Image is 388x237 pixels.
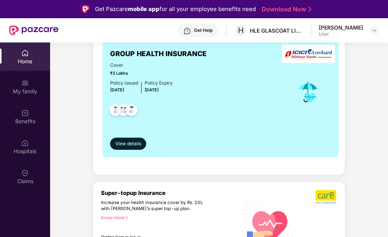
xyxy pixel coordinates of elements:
[282,45,335,63] img: insurerLogo
[110,70,173,77] span: ₹3 Lakhs
[194,27,213,33] div: Get Help
[125,216,129,220] span: right
[95,5,256,14] div: Get Pazcare for all your employee benefits need
[183,27,191,35] img: svg+xml;base64,PHN2ZyBpZD0iSGVscC0zMngzMiIgeG1sbnM9Imh0dHA6Ly93d3cudzMub3JnLzIwMDAvc3ZnIiB3aWR0aD...
[9,25,58,35] img: New Pazcare Logo
[101,200,206,212] div: Increase your health insurance cover by Rs. 20L with [PERSON_NAME]’s super top-up plan.
[101,190,239,196] div: Super-topup Insurance
[128,5,159,13] strong: mobile app
[371,27,377,33] img: svg+xml;base64,PHN2ZyBpZD0iRHJvcGRvd24tMzJ4MzIiIHhtbG5zPSJodHRwOi8vd3d3LnczLm9yZy8yMDAwL3N2ZyIgd2...
[145,87,159,93] span: [DATE]
[21,139,29,147] img: svg+xml;base64,PHN2ZyBpZD0iSG9zcGl0YWxzIiB4bWxucz0iaHR0cDovL3d3dy53My5vcmcvMjAwMC9zdmciIHdpZHRoPS...
[110,80,138,87] div: Policy issued
[110,49,207,59] span: GROUP HEALTH INSURANCE
[106,102,125,121] img: svg+xml;base64,PHN2ZyB4bWxucz0iaHR0cDovL3d3dy53My5vcmcvMjAwMC9zdmciIHdpZHRoPSI0OC45NDMiIGhlaWdodD...
[122,102,141,121] img: svg+xml;base64,PHN2ZyB4bWxucz0iaHR0cDovL3d3dy53My5vcmcvMjAwMC9zdmciIHdpZHRoPSI0OC45NDMiIGhlaWdodD...
[21,109,29,117] img: svg+xml;base64,PHN2ZyBpZD0iQmVuZWZpdHMiIHhtbG5zPSJodHRwOi8vd3d3LnczLm9yZy8yMDAwL3N2ZyIgd2lkdGg9Ij...
[308,5,311,13] img: Stroke
[21,49,29,57] img: svg+xml;base64,PHN2ZyBpZD0iSG9tZSIgeG1sbnM9Imh0dHA6Ly93d3cudzMub3JnLzIwMDAvc3ZnIiB3aWR0aD0iMjAiIG...
[250,27,303,34] div: HLE GLASCOAT LIMITED
[110,62,173,69] span: Cover
[145,80,173,87] div: Policy Expiry
[238,26,244,35] span: H
[115,140,141,148] span: View details
[21,79,29,87] img: svg+xml;base64,PHN2ZyB3aWR0aD0iMjAiIGhlaWdodD0iMjAiIHZpZXdCb3g9IjAgMCAyMCAyMCIgZmlsbD0ibm9uZSIgeG...
[110,138,146,150] button: View details
[319,24,363,31] div: [PERSON_NAME]
[114,102,133,121] img: svg+xml;base64,PHN2ZyB4bWxucz0iaHR0cDovL3d3dy53My5vcmcvMjAwMC9zdmciIHdpZHRoPSI0OC45MTUiIGhlaWdodD...
[21,169,29,177] img: svg+xml;base64,PHN2ZyBpZD0iQ2xhaW0iIHhtbG5zPSJodHRwOi8vd3d3LnczLm9yZy8yMDAwL3N2ZyIgd2lkdGg9IjIwIi...
[296,80,320,105] img: icon
[101,215,234,220] div: Know more
[82,5,90,13] img: Logo
[110,87,124,93] span: [DATE]
[315,190,337,204] img: b5dec4f62d2307b9de63beb79f102df3.png
[262,5,309,13] a: Download Now
[319,31,363,37] div: User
